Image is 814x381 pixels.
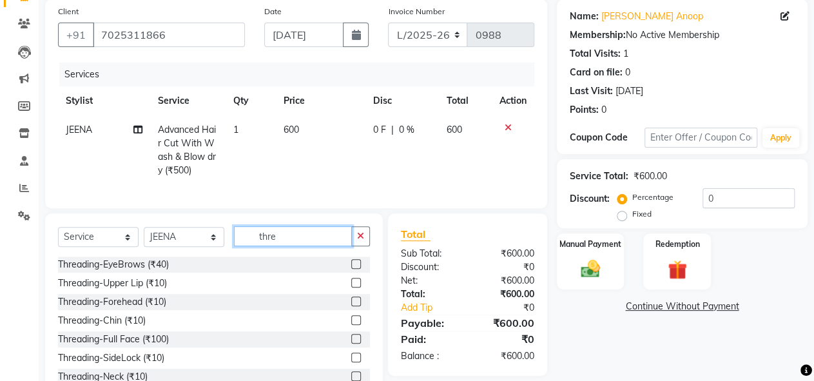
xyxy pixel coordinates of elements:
[58,6,79,17] label: Client
[58,86,150,115] th: Stylist
[632,191,673,203] label: Percentage
[58,351,164,365] div: Threading-SideLock (₹10)
[391,260,467,274] div: Discount:
[391,123,394,137] span: |
[559,300,805,313] a: Continue Without Payment
[388,6,444,17] label: Invoice Number
[365,86,438,115] th: Disc
[150,86,226,115] th: Service
[467,247,543,260] div: ₹600.00
[570,192,610,206] div: Discount:
[570,47,621,61] div: Total Visits:
[467,315,543,331] div: ₹600.00
[570,103,599,117] div: Points:
[58,333,169,346] div: Threading-Full Face (₹100)
[467,274,543,288] div: ₹600.00
[284,124,299,135] span: 600
[93,23,245,47] input: Search by Name/Mobile/Email/Code
[570,84,613,98] div: Last Visit:
[233,124,238,135] span: 1
[391,274,467,288] div: Net:
[632,208,652,220] label: Fixed
[559,239,621,250] label: Manual Payment
[625,66,630,79] div: 0
[570,66,623,79] div: Card on file:
[762,128,799,148] button: Apply
[467,288,543,301] div: ₹600.00
[615,84,643,98] div: [DATE]
[158,124,216,176] span: Advanced Hair Cut With Wash & Blow dry (₹500)
[59,63,544,86] div: Services
[623,47,628,61] div: 1
[601,103,606,117] div: 0
[467,349,543,363] div: ₹600.00
[570,131,644,144] div: Coupon Code
[644,128,757,148] input: Enter Offer / Coupon Code
[575,258,606,280] img: _cash.svg
[662,258,693,282] img: _gift.svg
[467,331,543,347] div: ₹0
[264,6,282,17] label: Date
[570,28,626,42] div: Membership:
[58,258,169,271] div: Threading-EyeBrows (₹40)
[234,226,352,246] input: Search or Scan
[655,239,699,250] label: Redemption
[446,124,461,135] span: 600
[570,10,599,23] div: Name:
[634,170,667,183] div: ₹600.00
[570,170,628,183] div: Service Total:
[373,123,386,137] span: 0 F
[467,260,543,274] div: ₹0
[66,124,92,135] span: JEENA
[391,315,467,331] div: Payable:
[399,123,414,137] span: 0 %
[391,349,467,363] div: Balance :
[570,28,795,42] div: No Active Membership
[401,228,431,241] span: Total
[58,295,166,309] div: Threading-Forehead (₹10)
[276,86,365,115] th: Price
[226,86,276,115] th: Qty
[601,10,703,23] a: [PERSON_NAME] Anoop
[492,86,534,115] th: Action
[391,247,467,260] div: Sub Total:
[438,86,491,115] th: Total
[391,301,480,315] a: Add Tip
[58,314,146,327] div: Threading-Chin (₹10)
[58,23,94,47] button: +91
[391,288,467,301] div: Total:
[391,331,467,347] div: Paid:
[58,277,167,290] div: Threading-Upper Lip (₹10)
[480,301,544,315] div: ₹0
